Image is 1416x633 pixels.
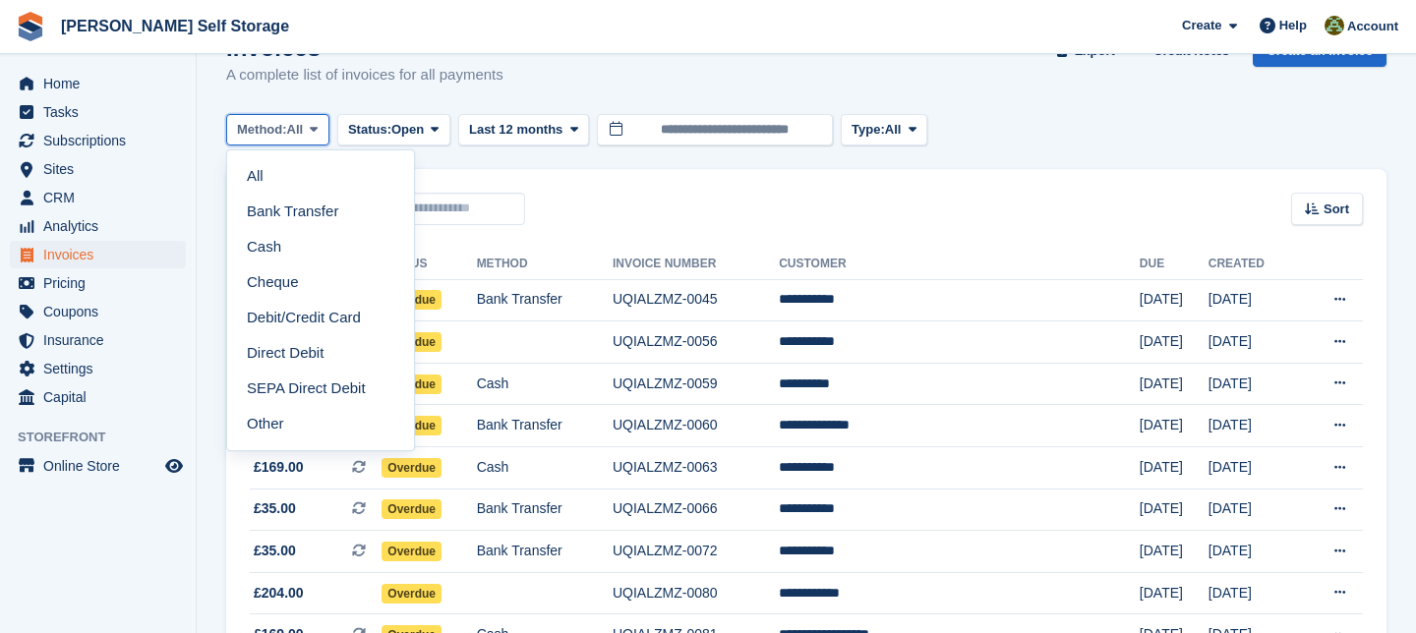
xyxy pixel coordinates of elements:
td: [DATE] [1209,363,1298,405]
td: [DATE] [1209,489,1298,531]
a: menu [10,298,186,325]
td: UQIALZMZ-0059 [613,363,779,405]
a: SEPA Direct Debit [235,372,406,407]
td: UQIALZMZ-0045 [613,279,779,321]
th: Invoice Number [613,249,779,280]
td: [DATE] [1140,572,1209,614]
span: £35.00 [254,498,296,519]
a: menu [10,241,186,268]
button: Method: All [226,114,329,146]
td: [DATE] [1140,321,1209,364]
span: Overdue [382,542,442,561]
td: [DATE] [1209,531,1298,573]
button: Type: All [841,114,927,146]
span: Tasks [43,98,161,126]
span: Sites [43,155,161,183]
td: Bank Transfer [477,405,613,447]
td: UQIALZMZ-0063 [613,447,779,489]
a: Debit/Credit Card [235,300,406,335]
span: Method: [237,120,287,140]
span: Coupons [43,298,161,325]
td: UQIALZMZ-0080 [613,572,779,614]
a: menu [10,269,186,297]
a: Cheque [235,264,406,300]
span: £35.00 [254,541,296,561]
span: Pricing [43,269,161,297]
img: Karl [1325,16,1344,35]
a: Bank Transfer [235,194,406,229]
p: A complete list of invoices for all payments [226,64,503,86]
th: Created [1209,249,1298,280]
span: Analytics [43,212,161,240]
td: [DATE] [1140,489,1209,531]
td: [DATE] [1140,447,1209,489]
td: Bank Transfer [477,279,613,321]
td: [DATE] [1140,405,1209,447]
td: [DATE] [1209,279,1298,321]
a: menu [10,70,186,97]
td: [DATE] [1209,572,1298,614]
td: [DATE] [1209,405,1298,447]
a: menu [10,355,186,382]
a: menu [10,155,186,183]
td: [DATE] [1140,531,1209,573]
a: menu [10,326,186,354]
a: Direct Debit [235,335,406,371]
span: Home [43,70,161,97]
span: All [287,120,304,140]
span: Overdue [382,499,442,519]
a: Preview store [162,454,186,478]
span: Invoices [43,241,161,268]
a: menu [10,212,186,240]
span: Overdue [382,584,442,604]
a: menu [10,383,186,411]
span: Sort [1324,200,1349,219]
td: Cash [477,363,613,405]
span: £204.00 [254,583,304,604]
a: All [235,158,406,194]
a: menu [10,127,186,154]
span: £169.00 [254,457,304,478]
a: [PERSON_NAME] Self Storage [53,10,297,42]
span: All [885,120,902,140]
td: Bank Transfer [477,489,613,531]
button: Status: Open [337,114,450,146]
th: Due [1140,249,1209,280]
td: [DATE] [1209,321,1298,364]
span: Settings [43,355,161,382]
a: Cash [235,229,406,264]
span: Last 12 months [469,120,562,140]
td: [DATE] [1140,363,1209,405]
span: CRM [43,184,161,211]
span: Overdue [382,458,442,478]
span: Type: [852,120,885,140]
td: [DATE] [1209,447,1298,489]
th: Status [382,249,476,280]
a: Other [235,407,406,442]
span: Capital [43,383,161,411]
span: Subscriptions [43,127,161,154]
a: menu [10,452,186,480]
img: stora-icon-8386f47178a22dfd0bd8f6a31ec36ba5ce8667c1dd55bd0f319d3a0aa187defe.svg [16,12,45,41]
td: UQIALZMZ-0060 [613,405,779,447]
th: Customer [779,249,1140,280]
th: Method [477,249,613,280]
td: Bank Transfer [477,531,613,573]
a: menu [10,98,186,126]
td: UQIALZMZ-0066 [613,489,779,531]
span: Status: [348,120,391,140]
button: Last 12 months [458,114,589,146]
span: Create [1182,16,1221,35]
span: Insurance [43,326,161,354]
span: Help [1279,16,1307,35]
span: Account [1347,17,1398,36]
span: Online Store [43,452,161,480]
span: Storefront [18,428,196,447]
span: Open [391,120,424,140]
a: menu [10,184,186,211]
td: [DATE] [1140,279,1209,321]
td: Cash [477,447,613,489]
td: UQIALZMZ-0056 [613,321,779,364]
td: UQIALZMZ-0072 [613,531,779,573]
